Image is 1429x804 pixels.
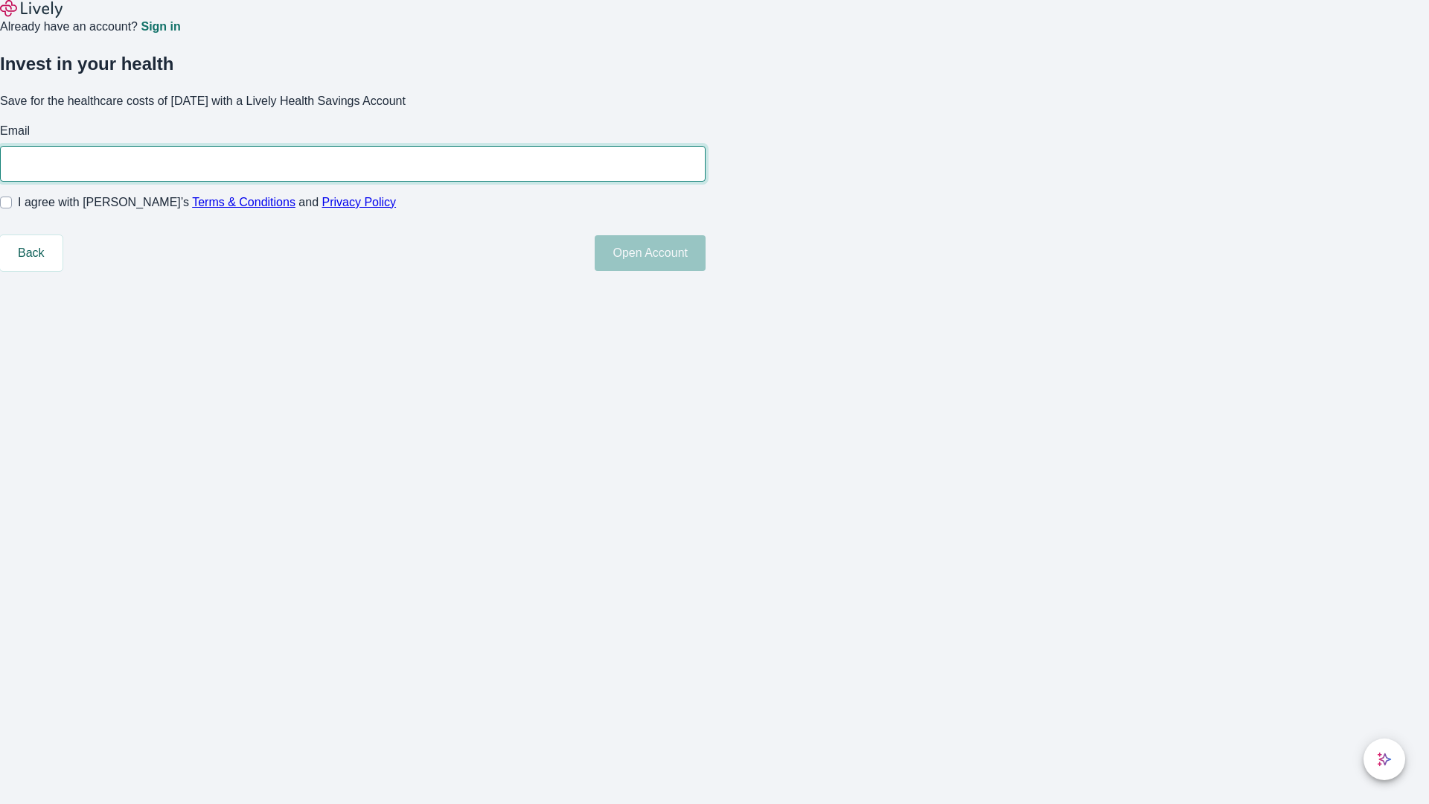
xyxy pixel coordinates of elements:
a: Privacy Policy [322,196,397,208]
button: chat [1364,738,1405,780]
a: Terms & Conditions [192,196,295,208]
svg: Lively AI Assistant [1377,752,1392,767]
span: I agree with [PERSON_NAME]’s and [18,194,396,211]
a: Sign in [141,21,180,33]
